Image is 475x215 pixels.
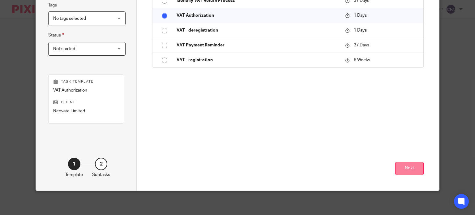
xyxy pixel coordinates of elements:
[53,47,75,51] span: Not started
[177,12,339,19] p: VAT Authorization
[53,100,119,105] p: Client
[53,87,119,93] p: VAT Authorization
[53,79,119,84] p: Task template
[354,43,369,47] span: 37 Days
[177,27,339,33] p: VAT - deregistration
[48,32,64,39] label: Status
[65,172,83,178] p: Template
[354,13,367,18] span: 1 Days
[68,158,80,170] div: 1
[48,2,57,8] label: Tags
[53,108,119,114] p: Neovate Limited
[177,57,339,63] p: VAT - registration
[53,16,86,21] span: No tags selected
[95,158,107,170] div: 2
[395,162,424,175] button: Next
[177,42,339,48] p: VAT Payment Reminder
[354,28,367,32] span: 1 Days
[92,172,110,178] p: Subtasks
[354,58,370,62] span: 6 Weeks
